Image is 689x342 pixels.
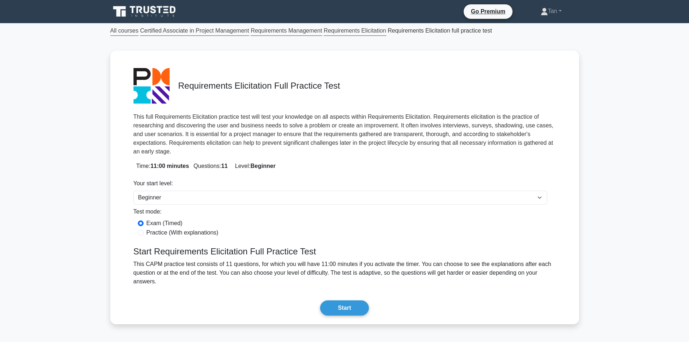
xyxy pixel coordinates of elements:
strong: 11:00 minutes [150,163,189,169]
span: Questions: [191,163,227,169]
div: Requirements Elicitation full practice test [106,26,583,35]
a: All courses [110,26,139,36]
strong: 11 [221,163,228,169]
a: Go Premium [467,7,510,16]
p: This CAPM practice test consists of 11 questions, for which you will have 11:00 minutes if you ac... [129,260,560,286]
h4: Start Requirements Elicitation Full Practice Test [129,246,560,257]
h4: Requirements Elicitation Full Practice Test [178,81,556,91]
label: Exam (Timed) [146,219,183,228]
div: Test mode: [133,207,547,219]
strong: Beginner [251,163,276,169]
span: Level: [232,163,276,169]
p: Time: [133,162,556,170]
p: This full Requirements Elicitation practice test will test your knowledge on all aspects within R... [133,113,556,156]
label: Practice (With explanations) [146,228,218,237]
div: Your start level: [133,179,547,191]
a: Tan [523,4,579,18]
a: Requirements Elicitation [324,26,386,36]
button: Start [320,300,369,316]
a: Requirements Management [251,26,322,36]
a: Certified Associate in Project Management [140,26,249,36]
